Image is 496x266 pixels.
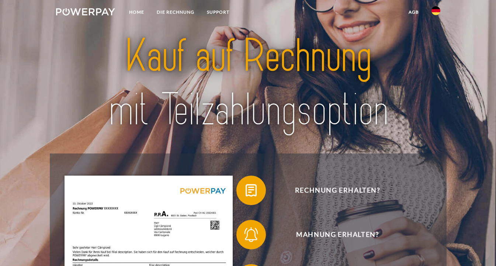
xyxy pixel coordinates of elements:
a: DIE RECHNUNG [150,6,201,19]
a: agb [402,6,425,19]
img: qb_bill.svg [242,181,260,200]
button: Mahnung erhalten? [236,220,428,249]
img: qb_bell.svg [242,225,260,244]
img: title-powerpay_de.svg [75,27,422,139]
img: logo-powerpay-white.svg [56,8,115,15]
iframe: Schaltfläche zum Öffnen des Messaging-Fensters [466,236,490,260]
span: Mahnung erhalten? [247,220,428,249]
a: SUPPORT [201,6,236,19]
a: Home [123,6,150,19]
img: de [431,6,440,15]
button: Rechnung erhalten? [236,176,428,205]
span: Rechnung erhalten? [247,176,428,205]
